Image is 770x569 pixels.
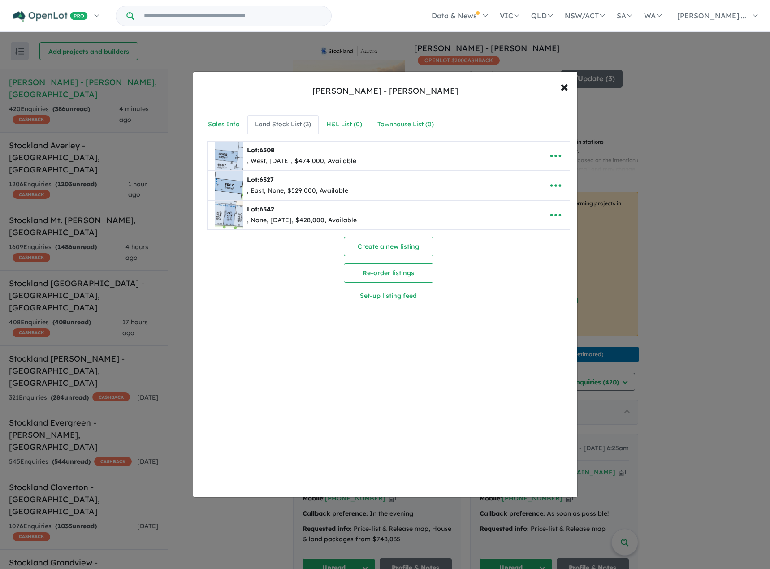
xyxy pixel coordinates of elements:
b: Lot: [247,146,274,154]
div: H&L List ( 0 ) [326,119,362,130]
input: Try estate name, suburb, builder or developer [136,6,329,26]
span: × [560,77,568,96]
div: Sales Info [208,119,240,130]
b: Lot: [247,205,274,213]
div: , East, None, $529,000, Available [247,185,348,196]
button: Re-order listings [344,263,433,283]
div: [PERSON_NAME] - [PERSON_NAME] [312,85,458,97]
span: 6527 [260,176,274,184]
button: Create a new listing [344,237,433,256]
img: Stockland%20Aurora%20-%20Wollert%20-%20Lot%206508___1752724328.jpg [215,142,243,170]
span: 6542 [260,205,274,213]
img: Openlot PRO Logo White [13,11,88,22]
div: , None, [DATE], $428,000, Available [247,215,357,226]
span: [PERSON_NAME].... [677,11,746,20]
div: Land Stock List ( 3 ) [255,119,311,130]
div: , West, [DATE], $474,000, Available [247,156,356,167]
img: Stockland%20Aurora%20-%20Wollert%20-%20Lot%206527___1748841747.jpg [215,171,243,200]
span: 6508 [260,146,274,154]
b: Lot: [247,176,274,184]
img: Stockland%20Aurora%20-%20Wollert%20-%20Lot%206542___1754885415.jpg [215,201,243,229]
button: Set-up listing feed [298,286,479,306]
div: Townhouse List ( 0 ) [377,119,434,130]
